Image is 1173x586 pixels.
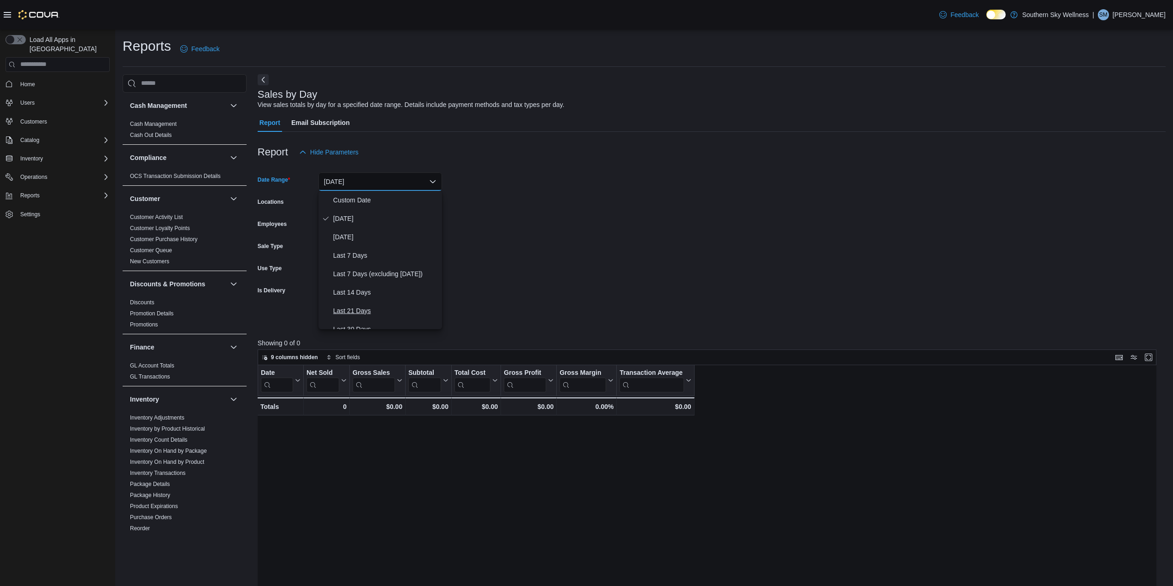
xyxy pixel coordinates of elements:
button: Keyboard shortcuts [1114,352,1125,363]
span: 9 columns hidden [271,354,318,361]
div: $0.00 [504,401,554,412]
a: Product Expirations [130,503,178,509]
div: Gross Sales [353,368,395,392]
div: $0.00 [408,401,448,412]
span: Hide Parameters [310,148,359,157]
span: [DATE] [333,213,438,224]
button: Compliance [228,152,239,163]
button: Catalog [17,135,43,146]
span: Last 7 Days [333,250,438,261]
button: Display options [1128,352,1139,363]
span: Discounts [130,299,154,306]
a: Package History [130,492,170,498]
button: Customers [2,115,113,128]
button: Gross Sales [353,368,402,392]
span: Customer Loyalty Points [130,225,190,232]
p: Southern Sky Wellness [1022,9,1089,20]
a: Inventory Adjustments [130,414,184,421]
button: Home [2,77,113,91]
span: Reports [20,192,40,199]
span: Customer Activity List [130,213,183,221]
span: New Customers [130,258,169,265]
div: Gross Margin [560,368,606,392]
span: Inventory [20,155,43,162]
span: Last 7 Days (excluding [DATE]) [333,268,438,279]
span: Home [17,78,110,90]
button: Inventory [17,153,47,164]
button: [DATE] [318,172,442,191]
a: Cash Management [130,121,177,127]
div: Gross Profit [504,368,546,392]
input: Dark Mode [986,10,1006,19]
h3: Report [258,147,288,158]
button: Finance [130,343,226,352]
button: Users [2,96,113,109]
div: Select listbox [318,191,442,329]
a: GL Transactions [130,373,170,380]
button: Net Sold [307,368,347,392]
a: Customer Activity List [130,214,183,220]
span: Package Details [130,480,170,488]
button: Compliance [130,153,226,162]
button: Settings [2,207,113,221]
a: Inventory On Hand by Package [130,448,207,454]
button: Operations [2,171,113,183]
button: Transaction Average [619,368,691,392]
p: Showing 0 of 0 [258,338,1166,348]
button: Sort fields [323,352,364,363]
a: OCS Transaction Submission Details [130,173,221,179]
button: Cash Management [228,100,239,111]
a: Customer Loyalty Points [130,225,190,231]
div: Gross Sales [353,368,395,377]
div: Inventory [123,412,247,549]
span: Custom Date [333,195,438,206]
div: Gross Margin [560,368,606,377]
div: Gross Profit [504,368,546,377]
button: Inventory [228,394,239,405]
span: Dark Mode [986,19,987,20]
button: Users [17,97,38,108]
button: Inventory [130,395,226,404]
span: Reorder [130,525,150,532]
div: Date [261,368,293,392]
a: Promotion Details [130,310,174,317]
button: Next [258,74,269,85]
div: $0.00 [454,401,498,412]
span: Inventory Count Details [130,436,188,444]
span: OCS Transaction Submission Details [130,172,221,180]
span: Home [20,81,35,88]
div: Subtotal [408,368,441,392]
div: Discounts & Promotions [123,297,247,334]
span: Product Expirations [130,503,178,510]
img: Cova [18,10,59,19]
h3: Cash Management [130,101,187,110]
div: Subtotal [408,368,441,377]
h3: Sales by Day [258,89,318,100]
span: Last 30 Days [333,324,438,335]
span: Inventory Transactions [130,469,186,477]
div: Customer [123,212,247,271]
button: Subtotal [408,368,448,392]
div: 0 [307,401,347,412]
a: Settings [17,209,44,220]
span: Operations [17,172,110,183]
div: Transaction Average [619,368,684,392]
button: Discounts & Promotions [228,278,239,290]
button: Reports [17,190,43,201]
h3: Customer [130,194,160,203]
label: Sale Type [258,243,283,250]
button: Operations [17,172,51,183]
div: Transaction Average [619,368,684,377]
h3: Finance [130,343,154,352]
a: Promotions [130,321,158,328]
a: Customer Queue [130,247,172,254]
button: Cash Management [130,101,226,110]
h3: Inventory [130,395,159,404]
label: Locations [258,198,284,206]
button: Gross Profit [504,368,554,392]
div: Total Cost [454,368,490,377]
a: Purchase Orders [130,514,172,521]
